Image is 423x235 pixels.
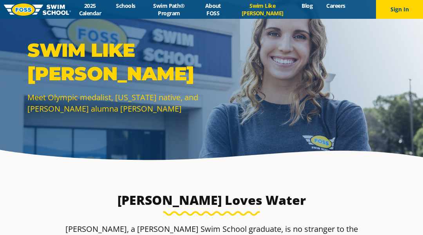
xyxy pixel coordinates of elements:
a: Swim Path® Program [142,2,196,17]
h3: [PERSON_NAME] Loves Water [105,192,318,208]
a: About FOSS [196,2,230,17]
img: FOSS Swim School Logo [4,4,71,16]
a: Swim Like [PERSON_NAME] [230,2,295,17]
p: SWIM LIKE [PERSON_NAME] [27,38,208,85]
a: 2025 Calendar [71,2,109,17]
p: Meet Olympic medalist, [US_STATE] native, and [PERSON_NAME] alumna [PERSON_NAME] [27,92,208,114]
a: Careers [320,2,352,9]
a: Schools [109,2,142,9]
a: Blog [295,2,320,9]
